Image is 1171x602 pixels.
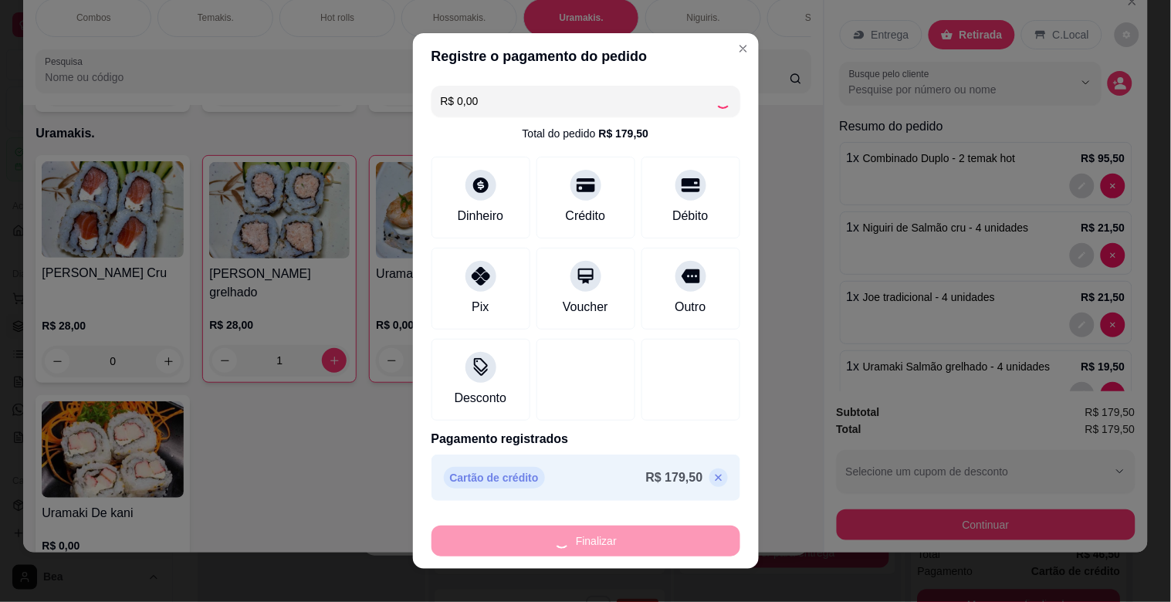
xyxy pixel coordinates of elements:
p: Pagamento registrados [432,430,740,448]
input: Ex.: hambúrguer de cordeiro [441,86,716,117]
header: Registre o pagamento do pedido [413,33,759,79]
div: Total do pedido [523,126,649,141]
p: Cartão de crédito [444,467,545,489]
div: Crédito [566,207,606,225]
div: Desconto [455,389,507,408]
div: Débito [672,207,708,225]
div: Outro [675,298,706,316]
div: Pix [472,298,489,316]
div: Loading [716,93,731,109]
div: Voucher [563,298,608,316]
div: Dinheiro [458,207,504,225]
div: R$ 179,50 [599,126,649,141]
p: R$ 179,50 [646,468,703,487]
button: Close [731,36,756,61]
